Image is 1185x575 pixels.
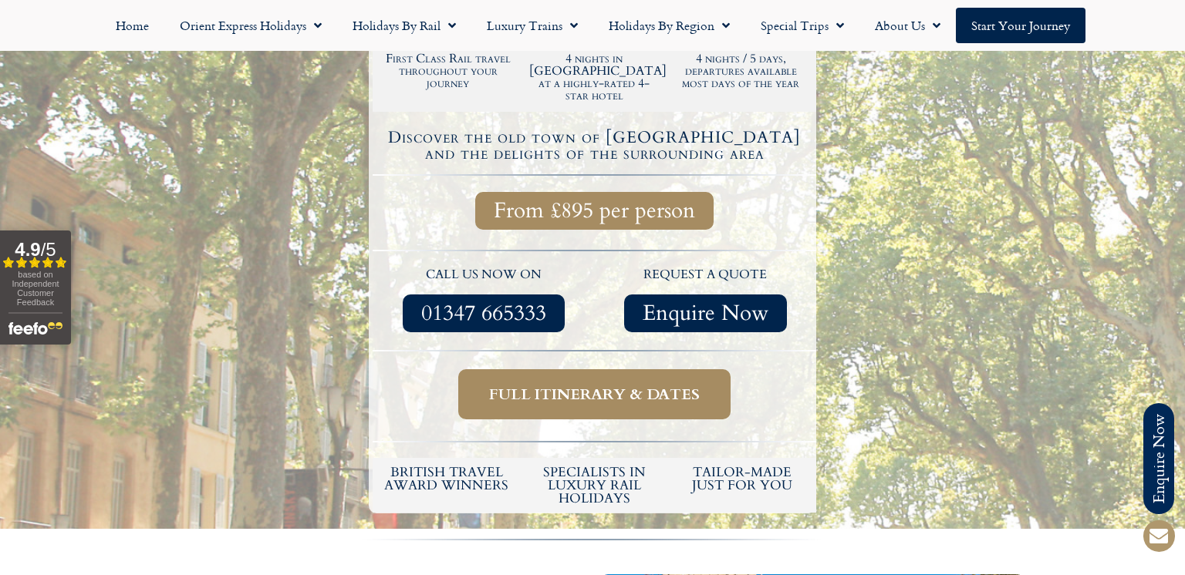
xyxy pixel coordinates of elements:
h2: First Class Rail travel throughout your journey [383,52,514,89]
a: Special Trips [745,8,859,43]
span: From £895 per person [494,201,695,220]
a: Full itinerary & dates [458,369,731,419]
a: Luxury Trains [471,8,593,43]
a: Home [100,8,164,43]
span: Full itinerary & dates [489,385,700,404]
a: From £895 per person [475,192,714,230]
a: Orient Express Holidays [164,8,337,43]
a: About Us [859,8,956,43]
span: 01347 665333 [421,304,546,323]
h4: Discover the old town of [GEOGRAPHIC_DATA] and the delights of the surrounding area [375,129,814,162]
h6: Specialists in luxury rail holidays [528,466,661,505]
p: call us now on [380,265,587,285]
a: Holidays by Rail [337,8,471,43]
a: 01347 665333 [403,294,565,332]
nav: Menu [8,8,1177,43]
h5: tailor-made just for you [676,466,809,492]
a: Start your Journey [956,8,1085,43]
span: Enquire Now [643,304,768,323]
a: Holidays by Region [593,8,745,43]
p: request a quote [603,265,809,285]
h5: British Travel Award winners [380,466,513,492]
h2: 4 nights / 5 days, departures available most days of the year [675,52,806,89]
a: Enquire Now [624,294,787,332]
h2: 4 nights in [GEOGRAPHIC_DATA] at a highly-rated 4-star hotel [529,52,660,102]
